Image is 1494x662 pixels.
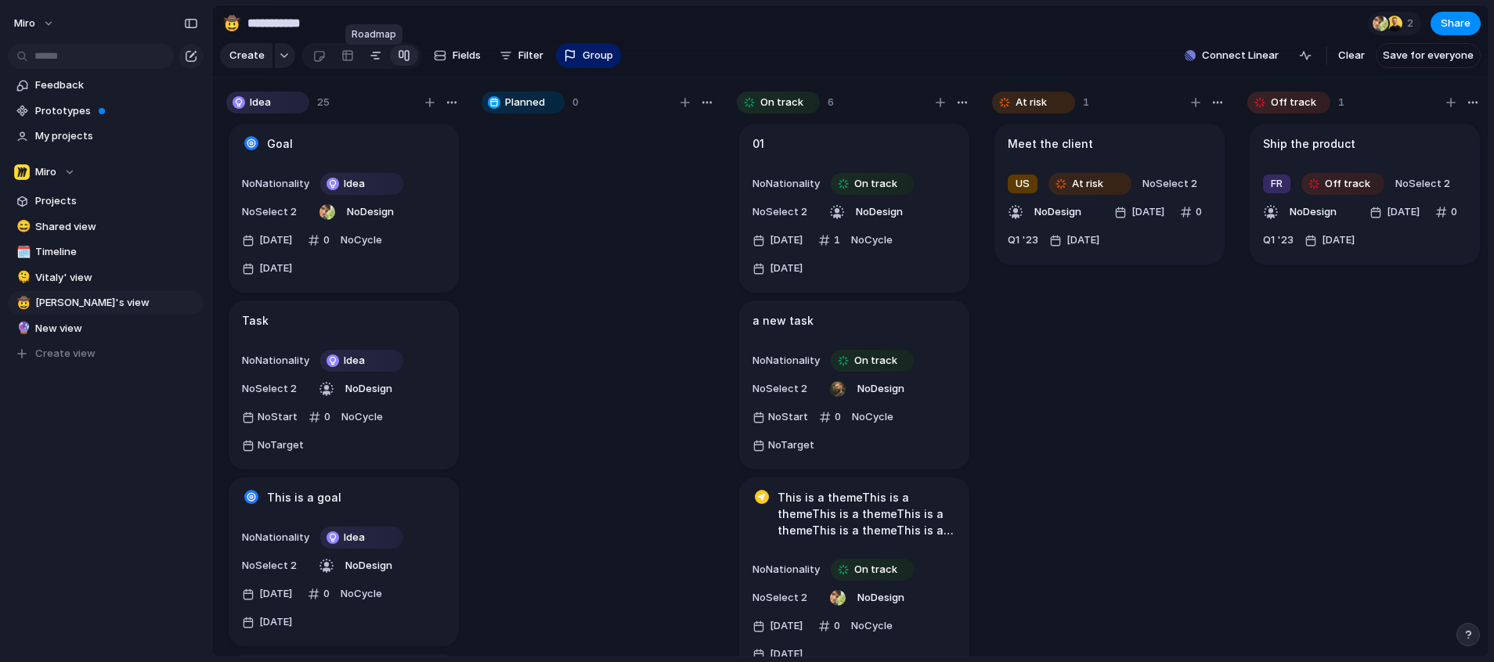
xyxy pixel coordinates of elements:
[752,591,807,603] span: No Select 2
[16,218,27,236] div: 😄
[242,177,309,189] span: No Nationality
[324,409,330,425] span: 0
[749,228,811,253] button: [DATE]
[752,177,820,189] span: No Nationality
[35,193,198,209] span: Projects
[345,558,392,574] span: No Design
[847,613,897,639] button: NoCycle
[238,405,301,430] button: NoStart
[1290,204,1337,220] span: No Design
[453,48,481,63] span: Fields
[35,244,198,260] span: Timeline
[1325,176,1370,192] span: Off track
[219,11,244,36] button: 🤠
[14,219,30,235] button: 😄
[1045,171,1135,196] button: At risk
[14,244,30,260] button: 🗓️
[8,124,204,148] a: My projects
[1391,171,1454,196] button: NoSelect 2
[835,409,841,425] span: 0
[1318,231,1359,250] span: [DATE]
[815,405,845,430] button: 0
[345,381,392,397] span: No Design
[8,99,204,123] a: Prototypes
[766,231,807,250] span: [DATE]
[258,437,304,453] span: No Target
[749,557,824,582] button: NoNationality
[1263,135,1355,153] h1: Ship the product
[1366,200,1428,225] button: [DATE]
[749,256,811,281] button: [DATE]
[518,48,543,63] span: Filter
[250,95,271,110] span: Idea
[768,409,808,425] span: No Start
[572,95,579,110] span: 0
[35,270,198,286] span: Vitaly' view
[1395,177,1450,189] span: No Select 2
[1259,171,1294,196] button: FR
[238,256,301,281] button: [DATE]
[1263,232,1294,248] span: Q1 '23
[1110,200,1173,225] button: [DATE]
[828,95,834,110] span: 6
[851,232,893,248] span: No Cycle
[857,381,904,397] span: No Design
[16,268,27,286] div: 🫠
[220,43,272,68] button: Create
[752,382,807,394] span: No Select 2
[16,319,27,337] div: 🔮
[1332,43,1371,68] button: Clear
[242,354,309,366] span: No Nationality
[428,43,487,68] button: Fields
[255,259,297,278] span: [DATE]
[854,562,897,577] span: On track
[255,585,297,603] span: [DATE]
[1196,204,1202,220] span: 0
[1338,95,1344,110] span: 1
[1301,228,1363,253] button: [DATE]
[242,559,297,571] span: No Select 2
[8,189,204,213] a: Projects
[814,613,844,639] button: 0
[1004,228,1042,253] button: Q1 '23
[347,204,394,220] span: No Design
[749,200,811,225] button: NoSelect 2
[337,405,387,430] button: NoCycle
[238,228,301,253] button: [DATE]
[1034,204,1081,220] span: No Design
[304,581,334,606] button: 0
[344,176,365,192] span: Idea
[35,295,198,311] span: [PERSON_NAME]'s view
[1376,43,1481,68] button: Save for everyone
[1250,124,1480,264] div: Ship the productFROff trackNoSelect 2NoDesign[DATE]0Q1 '23[DATE]
[752,354,820,366] span: No Nationality
[8,266,204,290] div: 🫠Vitaly' view
[238,525,313,550] button: NoNationality
[267,135,293,153] h1: Goal
[8,317,204,340] div: 🔮New view
[229,300,459,470] div: TaskNoNationalityIdeaNoSelect 2NoDesignNoStart0NoCycleNoTarget
[323,586,330,602] span: 0
[242,531,309,543] span: No Nationality
[304,228,334,253] button: 0
[8,215,204,239] a: 😄Shared view
[752,563,820,575] span: No Nationality
[242,382,297,394] span: No Select 2
[854,353,897,369] span: On track
[1008,232,1038,248] span: Q1 '23
[229,48,265,63] span: Create
[1202,48,1279,63] span: Connect Linear
[1383,203,1424,221] span: [DATE]
[1441,16,1471,31] span: Share
[267,489,341,506] h1: This is a goal
[852,409,893,425] span: No Cycle
[14,295,30,311] button: 🤠
[760,95,803,110] span: On track
[493,43,550,68] button: Filter
[1128,203,1169,221] span: [DATE]
[341,586,382,602] span: No Cycle
[8,240,204,264] a: 🗓️Timeline
[344,353,365,369] span: Idea
[1142,177,1197,189] span: No Select 2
